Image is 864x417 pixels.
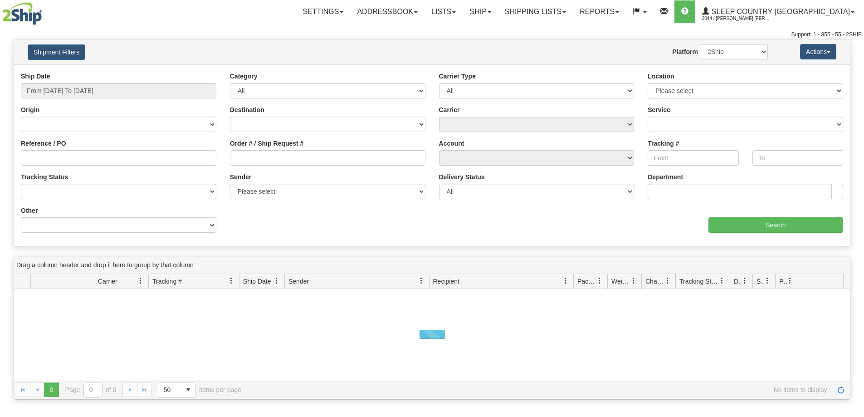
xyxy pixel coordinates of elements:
label: Sender [230,172,251,182]
div: Support: 1 - 855 - 55 - 2SHIP [2,31,862,39]
a: Weight filter column settings [626,273,641,289]
input: Search [708,217,843,233]
label: Location [648,72,674,81]
a: Pickup Status filter column settings [782,273,798,289]
span: Page of 0 [65,382,117,397]
a: Refresh [834,383,848,397]
label: Tracking Status [21,172,68,182]
a: Ship Date filter column settings [269,273,284,289]
a: Tracking Status filter column settings [714,273,730,289]
span: Recipient [433,277,459,286]
a: Shipping lists [498,0,573,23]
a: Charge filter column settings [660,273,675,289]
span: Shipment Issues [757,277,764,286]
label: Account [439,139,464,148]
label: Destination [230,105,264,114]
label: Ship Date [21,72,50,81]
span: Charge [645,277,664,286]
label: Service [648,105,670,114]
span: Packages [577,277,596,286]
a: Shipment Issues filter column settings [760,273,775,289]
img: logo2044.jpg [2,2,42,25]
a: Lists [425,0,463,23]
label: Carrier Type [439,72,476,81]
iframe: chat widget [843,162,863,255]
label: Tracking # [648,139,679,148]
a: Delivery Status filter column settings [737,273,752,289]
span: Weight [611,277,630,286]
a: Sleep Country [GEOGRAPHIC_DATA] 2044 / [PERSON_NAME] [PERSON_NAME] [695,0,861,23]
span: select [181,383,195,397]
a: Carrier filter column settings [133,273,148,289]
span: Tracking # [152,277,182,286]
a: Tracking # filter column settings [224,273,239,289]
span: Pickup Status [779,277,787,286]
a: Reports [573,0,626,23]
span: 50 [164,385,176,394]
span: items per page [158,382,241,397]
button: Shipment Filters [28,44,85,60]
span: Sleep Country [GEOGRAPHIC_DATA] [709,8,850,15]
span: Sender [288,277,309,286]
span: Delivery Status [734,277,742,286]
input: To [752,150,843,166]
span: 2044 / [PERSON_NAME] [PERSON_NAME] [702,14,770,23]
label: Delivery Status [439,172,485,182]
a: Packages filter column settings [592,273,607,289]
label: Other [21,206,38,215]
span: Page sizes drop down [158,382,196,397]
button: Actions [800,44,836,59]
label: Reference / PO [21,139,66,148]
span: No items to display [254,386,827,393]
span: Ship Date [243,277,271,286]
span: Tracking Status [679,277,719,286]
label: Order # / Ship Request # [230,139,304,148]
a: Addressbook [350,0,425,23]
a: Recipient filter column settings [558,273,573,289]
label: Carrier [439,105,460,114]
input: From [648,150,738,166]
label: Category [230,72,258,81]
label: Platform [672,47,698,56]
div: grid grouping header [14,256,850,274]
a: Sender filter column settings [414,273,429,289]
label: Origin [21,105,39,114]
label: Department [648,172,683,182]
a: Ship [463,0,498,23]
a: Settings [296,0,350,23]
span: Carrier [98,277,117,286]
span: Page 0 [44,383,59,397]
